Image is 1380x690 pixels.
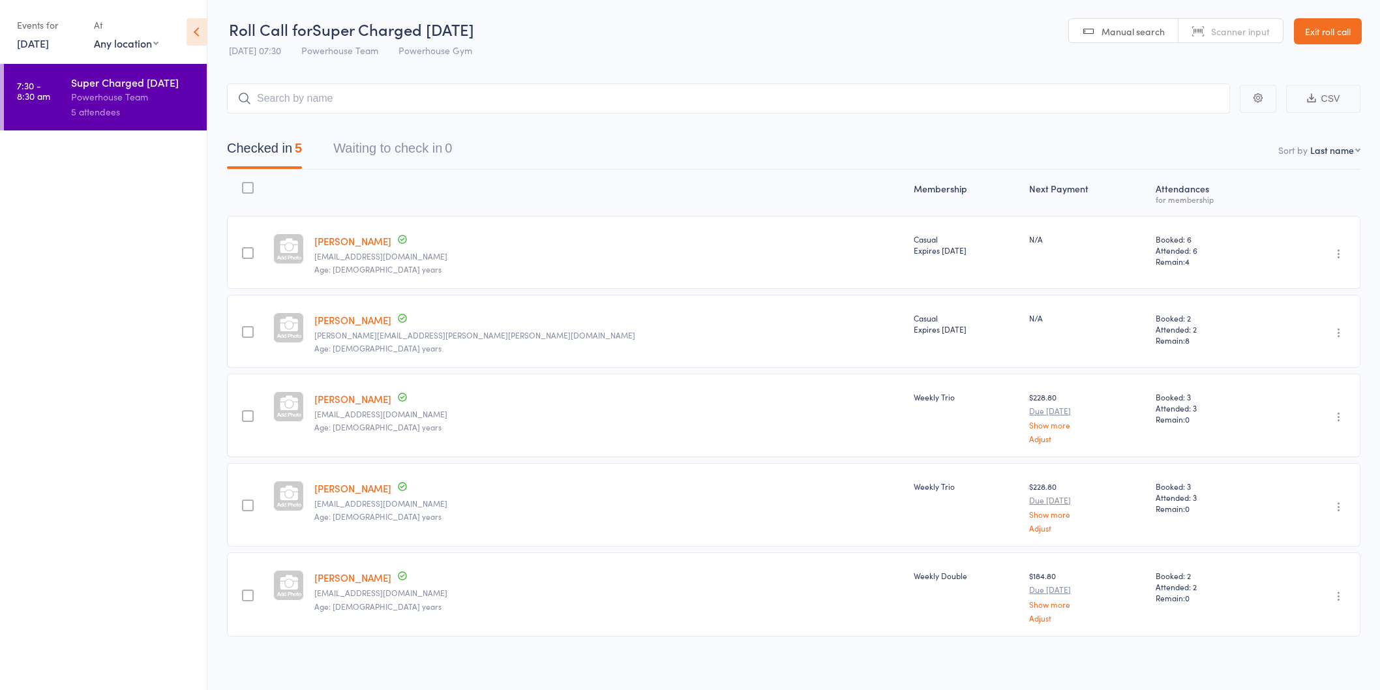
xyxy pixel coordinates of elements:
[445,141,452,155] div: 0
[333,134,452,169] button: Waiting to check in0
[1286,85,1360,113] button: CSV
[914,481,1019,492] div: Weekly Trio
[94,36,158,50] div: Any location
[301,44,378,57] span: Powerhouse Team
[1278,143,1308,157] label: Sort by
[1156,503,1269,514] span: Remain:
[229,18,312,40] span: Roll Call for
[314,331,903,340] small: pamela.joy.gilbert@gmail.com
[71,104,196,119] div: 5 attendees
[1211,25,1270,38] span: Scanner input
[314,588,903,597] small: ihosmond@gmail.com
[1185,335,1190,346] span: 8
[1156,592,1269,603] span: Remain:
[1310,143,1354,157] div: Last name
[1029,233,1145,245] div: N/A
[314,392,391,406] a: [PERSON_NAME]
[914,312,1019,335] div: Casual
[1156,195,1269,203] div: for membership
[17,80,50,101] time: 7:30 - 8:30 am
[1029,434,1145,443] a: Adjust
[1156,492,1269,503] span: Attended: 3
[1185,503,1190,514] span: 0
[914,233,1019,256] div: Casual
[1029,481,1145,532] div: $228.80
[1156,570,1269,581] span: Booked: 2
[1024,175,1150,210] div: Next Payment
[314,263,442,275] span: Age: [DEMOGRAPHIC_DATA] years
[314,499,903,508] small: nicolesamanthamitchell@yahoo.com.au
[1294,18,1362,44] a: Exit roll call
[1029,391,1145,443] div: $228.80
[1029,570,1145,622] div: $184.80
[1029,585,1145,594] small: Due [DATE]
[314,342,442,353] span: Age: [DEMOGRAPHIC_DATA] years
[314,234,391,248] a: [PERSON_NAME]
[1029,510,1145,518] a: Show more
[914,323,1019,335] div: Expires [DATE]
[1156,581,1269,592] span: Attended: 2
[71,89,196,104] div: Powerhouse Team
[227,83,1230,113] input: Search by name
[1156,245,1269,256] span: Attended: 6
[1156,312,1269,323] span: Booked: 2
[314,481,391,495] a: [PERSON_NAME]
[914,570,1019,581] div: Weekly Double
[1029,421,1145,429] a: Show more
[94,14,158,36] div: At
[314,571,391,584] a: [PERSON_NAME]
[17,36,49,50] a: [DATE]
[1156,402,1269,413] span: Attended: 3
[1029,600,1145,608] a: Show more
[314,601,442,612] span: Age: [DEMOGRAPHIC_DATA] years
[1156,323,1269,335] span: Attended: 2
[71,75,196,89] div: Super Charged [DATE]
[1185,256,1190,267] span: 4
[1029,614,1145,622] a: Adjust
[1185,592,1190,603] span: 0
[1156,335,1269,346] span: Remain:
[914,245,1019,256] div: Expires [DATE]
[227,134,302,169] button: Checked in5
[914,391,1019,402] div: Weekly Trio
[229,44,281,57] span: [DATE] 07:30
[4,64,207,130] a: 7:30 -8:30 amSuper Charged [DATE]Powerhouse Team5 attendees
[295,141,302,155] div: 5
[314,511,442,522] span: Age: [DEMOGRAPHIC_DATA] years
[1156,391,1269,402] span: Booked: 3
[1156,481,1269,492] span: Booked: 3
[314,313,391,327] a: [PERSON_NAME]
[1156,256,1269,267] span: Remain:
[1029,496,1145,505] small: Due [DATE]
[1156,233,1269,245] span: Booked: 6
[1029,312,1145,323] div: N/A
[1102,25,1165,38] span: Manual search
[1150,175,1274,210] div: Atten­dances
[1029,524,1145,532] a: Adjust
[314,252,903,261] small: dillonresidence@bigpond.com
[1185,413,1190,425] span: 0
[314,410,903,419] small: mailkochardy@yahoo.com
[398,44,472,57] span: Powerhouse Gym
[17,14,81,36] div: Events for
[1029,406,1145,415] small: Due [DATE]
[314,421,442,432] span: Age: [DEMOGRAPHIC_DATA] years
[908,175,1024,210] div: Membership
[312,18,474,40] span: Super Charged [DATE]
[1156,413,1269,425] span: Remain:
